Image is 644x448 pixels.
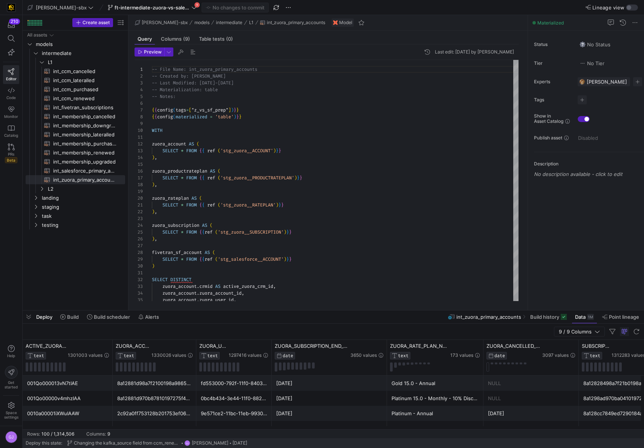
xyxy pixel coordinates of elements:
[258,18,327,27] button: int_zuora_primary_accounts
[199,297,234,303] span: zuora_user_id
[135,86,143,93] div: 4
[26,175,125,184] div: Press SPACE to select this row.
[152,141,186,147] span: zuora_account
[276,202,278,208] span: )
[26,103,125,112] a: int_fivetran_subscriptions​​​​​​​​​​
[135,269,143,276] div: 31
[220,175,294,181] span: 'stg_zuora__PRODUCTRATEPLAN'
[534,79,572,84] span: Experts
[135,208,143,215] div: 22
[537,20,564,26] span: Materialized
[197,283,199,289] span: .
[26,130,125,139] a: int_membership_lateralled​​​​​​​​​​
[162,256,178,262] span: SELECT
[281,202,284,208] span: }
[176,114,207,120] span: materialized
[53,157,116,166] span: int_membership_upgraded​​​​​​​​​​
[218,229,284,235] span: 'stg_zuora__SUBSCRIPTION'
[26,3,95,12] button: [PERSON_NAME]-sbx
[572,310,597,323] button: Data1M
[26,175,125,184] a: int_zuora_primary_accounts​​​​​​​​​​
[193,18,211,27] button: models
[534,135,562,141] span: Publish asset
[435,49,514,55] div: Last edit: [DATE] by [PERSON_NAME]
[53,167,116,175] span: int_salesforce_primary_account​​​​​​​​​​
[42,221,124,229] span: testing
[210,114,213,120] span: =
[189,141,194,147] span: AS
[133,18,190,27] button: [PERSON_NAME]-sbx
[202,256,205,262] span: {
[162,297,197,303] span: zuora_account
[26,343,66,349] span: ACTIVE_ZUORA_CRM_ID
[26,157,125,166] a: int_membership_upgraded​​​​​​​​​​
[218,148,220,154] span: (
[587,314,594,320] div: 1M
[534,61,572,66] span: Tier
[289,256,292,262] span: }
[152,73,226,79] span: -- Created by: [PERSON_NAME]
[26,67,125,76] div: Press SPACE to select this row.
[26,76,125,85] div: Press SPACE to select this row.
[199,37,233,41] span: Table tests
[207,202,215,208] span: ref
[202,229,205,235] span: {
[135,107,143,113] div: 7
[135,100,143,107] div: 6
[36,5,87,11] span: [PERSON_NAME]-sbx
[152,127,162,133] span: WITH
[135,235,143,242] div: 26
[72,18,113,27] button: Create asset
[53,85,116,94] span: int_ccm_purchased​​​​​​​​​​
[276,148,278,154] span: }
[135,168,143,174] div: 16
[152,195,189,201] span: zuora_rateplan
[199,202,202,208] span: {
[152,87,218,93] span: -- Materialization: table
[194,20,210,25] span: models
[202,148,205,154] span: {
[202,175,205,181] span: {
[26,139,125,148] div: Press SPACE to select this row.
[157,114,173,120] span: config
[135,113,143,120] div: 8
[242,290,244,296] span: ,
[106,3,199,12] button: ft-intermediate-zuora-vs-salesforce-08052025
[267,20,325,25] span: int_zuora_primary_accounts
[26,94,125,103] a: int_ccm_renewed​​​​​​​​​​
[135,127,143,134] div: 10
[215,229,218,235] span: (
[26,166,125,175] a: int_salesforce_primary_account​​​​​​​​​​
[3,363,19,392] button: Getstarted
[154,114,157,120] span: {
[53,94,116,103] span: int_ccm_renewed​​​​​​​​​​
[530,314,559,320] span: Build history
[26,85,125,94] a: int_ccm_purchased​​​​​​​​​​
[199,229,202,235] span: {
[26,157,125,166] div: Press SPACE to select this row.
[53,121,116,130] span: int_membership_downgraded​​​​​​​​​​
[183,37,190,41] span: (9)
[48,185,124,193] span: L2
[53,67,116,76] span: int_ccm_cancelled​​​​​​​​​​
[135,215,143,222] div: 23
[152,66,257,72] span: -- File Name: int_zuora_primary_accounts
[26,139,125,148] a: int_membership_purchased​​​​​​​​​​
[162,175,178,181] span: SELECT
[3,141,19,166] a: PRsBeta
[53,112,116,121] span: int_membership_cancelled​​​​​​​​​​
[234,107,236,113] span: }
[339,20,352,25] span: Model
[218,202,220,208] span: (
[135,222,143,229] div: 24
[186,148,197,154] span: FROM
[3,429,19,445] button: GJ
[6,95,16,100] span: Code
[5,431,17,443] div: GJ
[42,203,124,211] span: staging
[157,107,173,113] span: config
[8,152,14,156] span: PRs
[48,58,124,67] span: L1
[26,94,125,103] div: Press SPACE to select this row.
[580,60,586,66] img: No tier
